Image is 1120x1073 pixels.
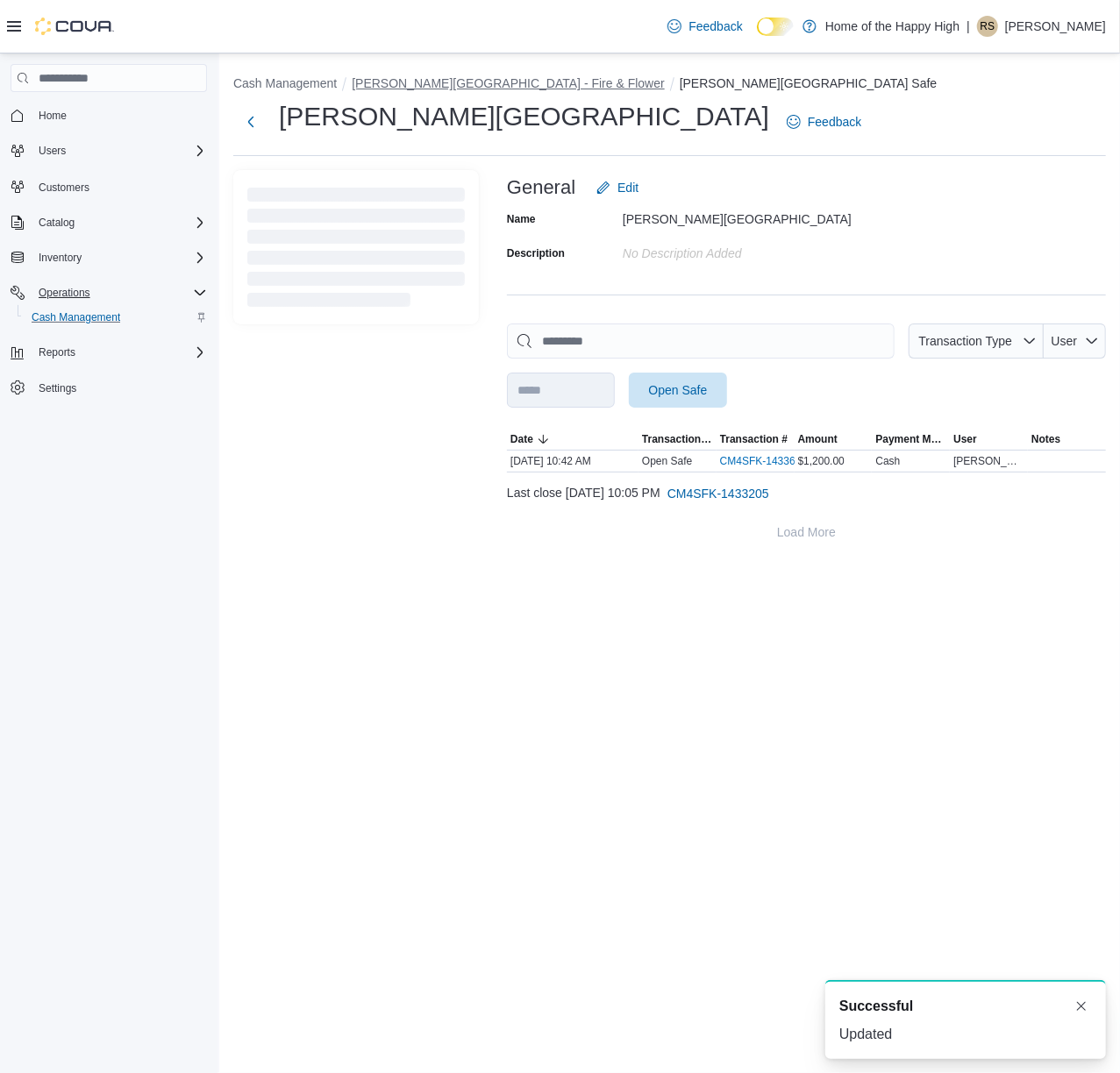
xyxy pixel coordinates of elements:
button: [PERSON_NAME][GEOGRAPHIC_DATA] - Fire & Flower [352,76,665,90]
button: Transaction Type [638,429,717,450]
button: CM4SFK-1433205 [660,476,776,511]
span: Notes [1031,432,1060,446]
button: User [1044,323,1106,359]
button: Reports [4,340,214,365]
span: Feedback [688,18,742,35]
span: Feedback [808,113,861,131]
span: Edit [617,179,638,196]
button: Operations [4,281,214,305]
span: Home [32,104,207,126]
div: Updated [839,1024,1092,1045]
span: Catalog [39,216,75,230]
span: Date [510,432,533,446]
span: Reports [39,345,75,359]
p: Home of the Happy High [825,16,959,37]
button: Operations [32,282,97,303]
button: Inventory [32,247,89,268]
span: Operations [39,286,90,300]
nav: Complex example [11,96,207,446]
span: $1,200.00 [798,454,845,468]
button: Customers [4,174,214,199]
button: Dismiss toast [1071,996,1092,1017]
input: This is a search bar. As you type, the results lower in the page will automatically filter. [507,323,895,359]
span: Successful [839,996,913,1017]
span: CM4SFK-1433205 [667,485,769,502]
button: Users [4,139,214,163]
input: Dark Mode [757,18,794,36]
button: Cash Management [18,305,214,330]
button: Catalog [4,210,214,235]
nav: An example of EuiBreadcrumbs [233,75,1106,96]
a: CM4SFK-1433648External link [720,454,821,468]
div: [PERSON_NAME][GEOGRAPHIC_DATA] [623,205,858,226]
span: Operations [32,282,207,303]
span: Inventory [32,247,207,268]
a: Feedback [780,104,868,139]
p: Open Safe [642,454,692,468]
button: Catalog [32,212,82,233]
span: Transaction # [720,432,788,446]
span: Catalog [32,212,207,233]
a: Cash Management [25,307,127,328]
span: Load More [777,523,836,541]
button: Amount [795,429,873,450]
button: [PERSON_NAME][GEOGRAPHIC_DATA] Safe [680,76,938,90]
a: Settings [32,378,83,399]
button: Home [4,103,214,128]
a: Feedback [660,9,749,44]
span: Cash Management [25,307,207,328]
button: Cash Management [233,76,337,90]
a: Home [32,105,74,126]
span: Transaction Type [642,432,713,446]
button: Transaction # [717,429,795,450]
span: Dark Mode [757,36,758,37]
label: Description [507,246,565,260]
span: Home [39,109,67,123]
button: Transaction Type [909,323,1044,359]
button: Next [233,104,268,139]
button: Reports [32,342,82,363]
span: Open Safe [649,381,708,399]
span: Transaction Type [918,334,1012,348]
span: Users [32,140,207,161]
span: Loading [247,191,465,310]
div: Last close [DATE] 10:05 PM [507,476,1106,511]
span: Customers [32,175,207,197]
a: Customers [32,177,96,198]
span: Amount [798,432,838,446]
button: Open Safe [629,373,727,408]
button: Payment Methods [872,429,950,450]
span: Payment Methods [875,432,946,446]
div: [DATE] 10:42 AM [507,451,638,472]
div: Cash [875,454,900,468]
span: Settings [39,381,76,395]
button: Settings [4,375,214,401]
span: RS [981,16,995,37]
button: Edit [589,170,646,205]
button: Date [507,429,638,450]
span: Customers [39,181,89,195]
button: Notes [1028,429,1106,450]
button: Inventory [4,245,214,270]
span: Reports [32,342,207,363]
label: Name [507,212,536,226]
button: Load More [507,515,1106,550]
span: User [1052,334,1078,348]
span: Cash Management [32,310,120,324]
div: Rachel Snelgrove [977,16,998,37]
button: User [950,429,1028,450]
span: [PERSON_NAME] [953,454,1024,468]
button: Users [32,140,73,161]
p: [PERSON_NAME] [1005,16,1106,37]
div: Notification [839,996,1092,1017]
h3: General [507,177,575,198]
span: Inventory [39,251,82,265]
img: Cova [35,18,114,35]
p: | [967,16,970,37]
span: Settings [32,377,207,399]
span: Users [39,144,66,158]
div: No Description added [623,239,858,260]
span: User [953,432,977,446]
h1: [PERSON_NAME][GEOGRAPHIC_DATA] [279,99,769,134]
